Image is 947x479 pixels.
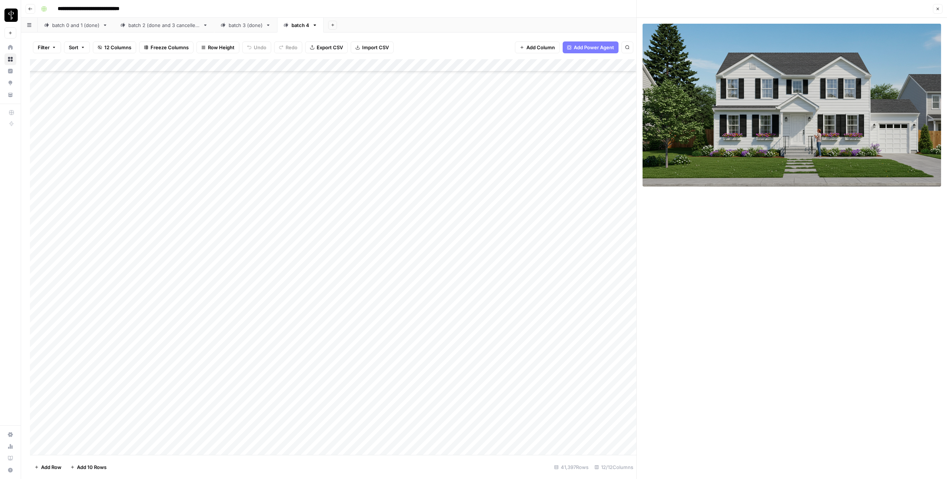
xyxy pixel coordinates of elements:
button: Row Height [196,41,239,53]
span: Sort [69,44,78,51]
button: Workspace: LP Production Workloads [4,6,16,24]
span: 12 Columns [104,44,131,51]
span: Undo [254,44,266,51]
a: batch 4 [277,18,324,33]
button: Help + Support [4,464,16,476]
a: Usage [4,441,16,452]
span: Redo [286,44,297,51]
a: batch 2 (done and 3 cancelled) [114,18,214,33]
button: Sort [64,41,90,53]
span: Add 10 Rows [77,463,107,471]
div: batch 0 and 1 (done) [52,21,100,29]
button: Filter [33,41,61,53]
span: Freeze Columns [151,44,189,51]
a: Insights [4,65,16,77]
button: Add Row [30,461,66,473]
button: Import CSV [351,41,394,53]
button: Export CSV [305,41,348,53]
span: Row Height [208,44,235,51]
a: Opportunities [4,77,16,89]
button: Add 10 Rows [66,461,111,473]
span: Add Power Agent [574,44,614,51]
img: Row/Cell [643,24,941,187]
span: Add Row [41,463,61,471]
button: Undo [242,41,271,53]
a: batch 0 and 1 (done) [38,18,114,33]
div: batch 3 (done) [229,21,263,29]
a: Browse [4,53,16,65]
div: batch 2 (done and 3 cancelled) [128,21,200,29]
span: Filter [38,44,50,51]
button: Freeze Columns [139,41,193,53]
button: Redo [274,41,302,53]
span: Add Column [526,44,555,51]
div: 12/12 Columns [592,461,636,473]
button: Add Power Agent [563,41,619,53]
div: batch 4 [291,21,309,29]
a: batch 3 (done) [214,18,277,33]
a: Learning Hub [4,452,16,464]
a: Home [4,41,16,53]
button: 12 Columns [93,41,136,53]
span: Import CSV [362,44,389,51]
a: Settings [4,429,16,441]
div: 41,397 Rows [551,461,592,473]
span: Export CSV [317,44,343,51]
button: Add Column [515,41,560,53]
img: LP Production Workloads Logo [4,9,18,22]
a: Your Data [4,89,16,101]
